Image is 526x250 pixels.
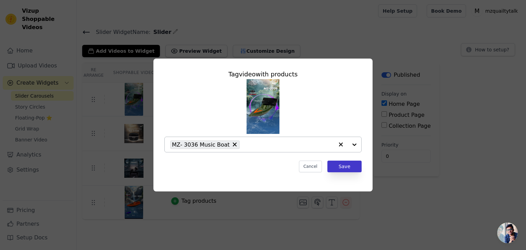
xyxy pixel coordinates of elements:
button: Save [327,161,362,172]
div: Tag video with products [164,70,362,79]
a: Open chat [497,223,518,243]
span: MZ- 3036 Music Boat [172,140,230,149]
img: vizup-images-22b3.png [247,79,279,134]
button: Cancel [299,161,322,172]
